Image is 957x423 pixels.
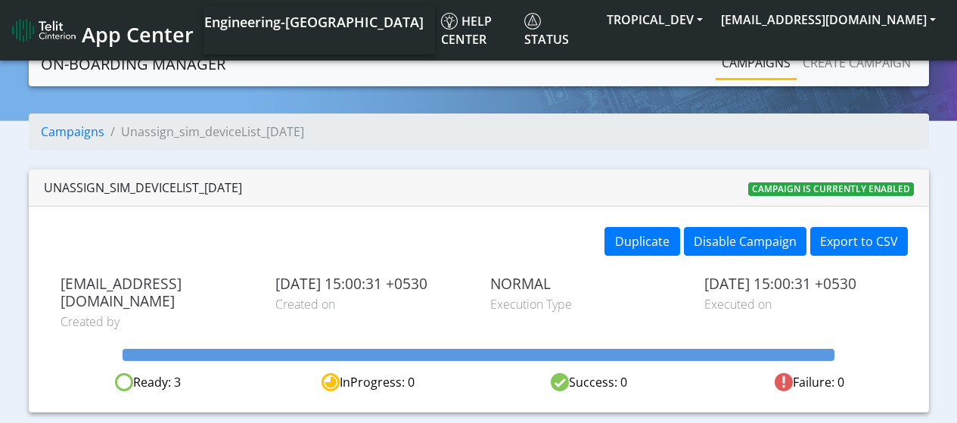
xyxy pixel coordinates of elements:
a: Campaigns [41,123,104,140]
button: [EMAIL_ADDRESS][DOMAIN_NAME] [712,6,945,33]
div: Success: 0 [479,373,699,392]
img: success.svg [551,373,569,391]
a: Your current platform instance [204,6,423,36]
button: Export to CSV [810,227,908,256]
img: in-progress.svg [322,373,340,391]
div: Failure: 0 [699,373,919,392]
div: InProgress: 0 [258,373,478,392]
div: Ready: 3 [38,373,258,392]
a: Help center [435,6,518,54]
img: knowledge.svg [441,13,458,30]
a: App Center [12,14,191,47]
div: Unassign_sim_deviceList_[DATE] [44,179,242,197]
span: Execution Type [490,295,682,313]
button: TROPICAL_DEV [598,6,712,33]
button: Duplicate [604,227,680,256]
span: [EMAIL_ADDRESS][DOMAIN_NAME] [61,275,253,309]
img: status.svg [524,13,541,30]
span: Campaign is currently enabled [748,182,914,196]
span: Help center [441,13,492,48]
span: Created by [61,313,253,331]
nav: breadcrumb [29,114,929,162]
img: ready.svg [115,373,133,391]
span: App Center [82,20,194,48]
span: Executed on [704,295,896,313]
button: Disable Campaign [684,227,806,256]
span: NORMAL [490,275,682,292]
li: Unassign_sim_deviceList_[DATE] [104,123,304,141]
img: fail.svg [775,373,793,391]
img: logo-telit-cinterion-gw-new.png [12,18,76,42]
span: [DATE] 15:00:31 +0530 [275,275,468,292]
span: Engineering-[GEOGRAPHIC_DATA] [204,13,424,31]
span: Status [524,13,569,48]
a: On-Boarding Manager [41,49,225,79]
a: Create campaign [797,48,917,78]
a: Status [518,6,598,54]
span: Created on [275,295,468,313]
a: Campaigns [716,48,797,78]
span: [DATE] 15:00:31 +0530 [704,275,896,292]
